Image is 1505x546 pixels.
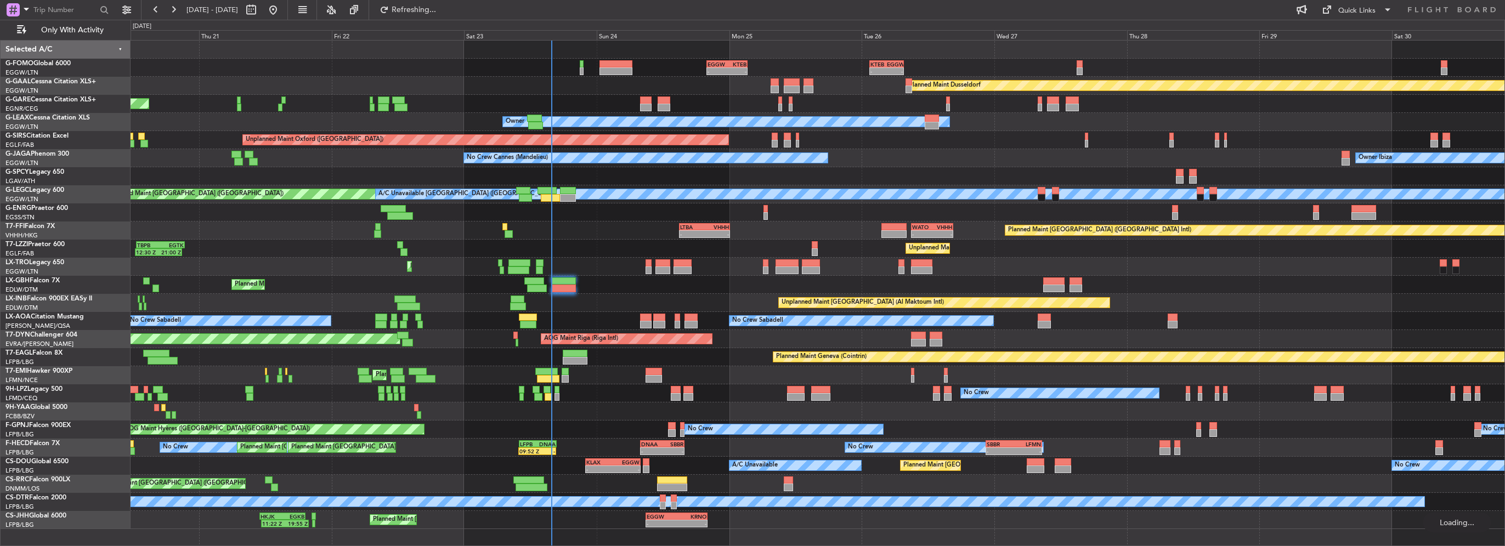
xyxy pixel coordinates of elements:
[5,60,71,67] a: G-FOMOGlobal 6000
[5,249,34,258] a: EGLF/FAB
[909,77,981,94] div: Planned Maint Dusseldorf
[1316,1,1397,19] button: Quick Links
[994,30,1127,40] div: Wed 27
[5,513,66,519] a: CS-JHHGlobal 6000
[5,169,29,175] span: G-SPCY
[932,231,952,237] div: -
[1014,448,1042,454] div: -
[5,350,32,356] span: T7-EAGL
[5,476,29,483] span: CS-RRC
[5,205,31,212] span: G-ENRG
[163,439,188,456] div: No Crew
[5,295,27,302] span: LX-INB
[5,404,30,411] span: 9H-YAA
[33,2,97,18] input: Trip Number
[5,458,31,465] span: CS-DOU
[912,231,932,237] div: -
[5,295,92,302] a: LX-INBFalcon 900EX EASy II
[133,22,151,31] div: [DATE]
[376,367,467,383] div: Planned Maint [PERSON_NAME]
[1423,513,1491,532] div: Loading...
[5,241,65,248] a: T7-LZZIPraetor 600
[680,224,704,230] div: LTBA
[848,439,873,456] div: No Crew
[704,224,728,230] div: VHHH
[5,169,64,175] a: G-SPCYLegacy 650
[5,286,38,294] a: EDLW/DTM
[282,513,304,520] div: EGKB
[732,457,778,474] div: A/C Unavailable
[663,448,684,454] div: -
[1338,5,1376,16] div: Quick Links
[262,520,285,527] div: 11:22 Z
[663,441,684,447] div: SBBR
[5,259,29,266] span: LX-TRO
[240,439,413,456] div: Planned Maint [GEOGRAPHIC_DATA] ([GEOGRAPHIC_DATA])
[5,123,38,131] a: EGGW/LTN
[111,186,284,202] div: Planned Maint [GEOGRAPHIC_DATA] ([GEOGRAPHIC_DATA])
[1014,441,1042,447] div: LFMN
[537,448,555,454] div: -
[5,78,96,85] a: G-GAALCessna Citation XLS+
[5,159,38,167] a: EGGW/LTN
[5,350,63,356] a: T7-EAGLFalcon 8X
[987,441,1014,447] div: SBBR
[291,439,464,456] div: Planned Maint [GEOGRAPHIC_DATA] ([GEOGRAPHIC_DATA])
[5,376,38,384] a: LFMN/NCE
[137,242,161,248] div: TBPB
[5,440,30,447] span: F-HECD
[5,404,67,411] a: 9H-YAAGlobal 5000
[5,314,84,320] a: LX-AOACitation Mustang
[5,223,55,230] a: T7-FFIFalcon 7X
[641,441,663,447] div: DNAA
[538,441,556,447] div: DNAA
[5,96,31,103] span: G-GARE
[5,60,33,67] span: G-FOMO
[727,68,747,75] div: -
[5,368,72,374] a: T7-EMIHawker 900XP
[391,6,437,14] span: Refreshing...
[5,78,31,85] span: G-GAAL
[5,322,70,330] a: [PERSON_NAME]/QSA
[5,187,29,194] span: G-LEGC
[870,68,886,75] div: -
[641,448,663,454] div: -
[964,385,989,401] div: No Crew
[647,520,676,527] div: -
[159,249,181,255] div: 21:00 Z
[1008,222,1191,238] div: Planned Maint [GEOGRAPHIC_DATA] ([GEOGRAPHIC_DATA] Intl)
[5,151,31,157] span: G-JAGA
[332,30,465,40] div: Fri 22
[776,349,867,365] div: Planned Maint Geneva (Cointrin)
[887,61,903,67] div: EGGW
[5,105,38,113] a: EGNR/CEG
[66,30,199,40] div: Wed 20
[732,312,783,329] div: No Crew Sabadell
[5,241,28,248] span: T7-LZZI
[5,96,96,103] a: G-GARECessna Citation XLS+
[5,494,29,501] span: CS-DTR
[12,21,119,39] button: Only With Activity
[912,224,932,230] div: WATO
[727,61,747,67] div: KTEB
[647,513,676,520] div: EGGW
[378,186,557,202] div: A/C Unavailable [GEOGRAPHIC_DATA] ([GEOGRAPHIC_DATA])
[708,61,727,67] div: EGGW
[887,68,903,75] div: -
[5,195,38,203] a: EGGW/LTN
[5,205,68,212] a: G-ENRGPraetor 600
[5,177,35,185] a: LGAV/ATH
[5,494,66,501] a: CS-DTRFalcon 2000
[161,242,184,248] div: EGTK
[5,513,29,519] span: CS-JHH
[5,151,69,157] a: G-JAGAPhenom 300
[5,386,27,393] span: 9H-LPZ
[729,30,862,40] div: Mon 25
[5,332,30,338] span: T7-DYN
[613,466,640,473] div: -
[246,132,383,148] div: Unplanned Maint Oxford ([GEOGRAPHIC_DATA])
[5,467,34,475] a: LFPB/LBG
[520,441,538,447] div: LFPB
[285,520,308,527] div: 19:55 Z
[782,294,944,311] div: Unplanned Maint [GEOGRAPHIC_DATA] (Al Maktoum Intl)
